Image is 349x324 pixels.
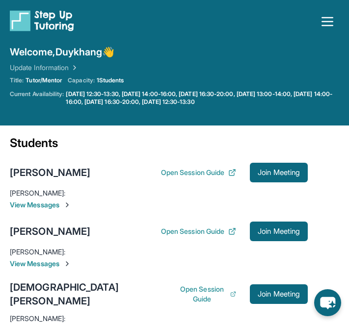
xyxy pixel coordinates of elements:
[10,224,90,238] div: [PERSON_NAME]
[66,90,339,106] a: [DATE] 12:30-13:30, [DATE] 14:00-16:00, [DATE] 16:30-20:00, [DATE] 13:00-14:00, [DATE] 14:00-16:0...
[250,163,308,182] button: Join Meeting
[250,222,308,241] button: Join Meeting
[10,189,65,197] span: [PERSON_NAME] :
[314,289,341,316] button: chat-button
[97,76,124,84] span: 1 Students
[10,63,79,73] a: Update Information
[26,76,62,84] span: Tutor/Mentor
[10,314,65,323] span: [PERSON_NAME] :
[161,168,236,177] button: Open Session Guide
[68,76,95,84] span: Capacity:
[10,166,90,179] div: [PERSON_NAME]
[10,10,74,31] img: logo
[63,201,71,209] img: Chevron-Right
[258,170,300,175] span: Join Meeting
[10,200,308,210] span: View Messages
[178,284,236,304] button: Open Session Guide
[10,90,64,106] span: Current Availability:
[69,63,79,73] img: Chevron Right
[10,76,24,84] span: Title:
[10,280,178,308] div: [DEMOGRAPHIC_DATA][PERSON_NAME]
[63,260,71,268] img: Chevron-Right
[10,248,65,256] span: [PERSON_NAME] :
[258,228,300,234] span: Join Meeting
[10,45,114,59] span: Welcome, Duykhang 👋
[10,135,308,157] div: Students
[258,291,300,297] span: Join Meeting
[10,259,308,269] span: View Messages
[250,284,308,304] button: Join Meeting
[161,226,236,236] button: Open Session Guide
